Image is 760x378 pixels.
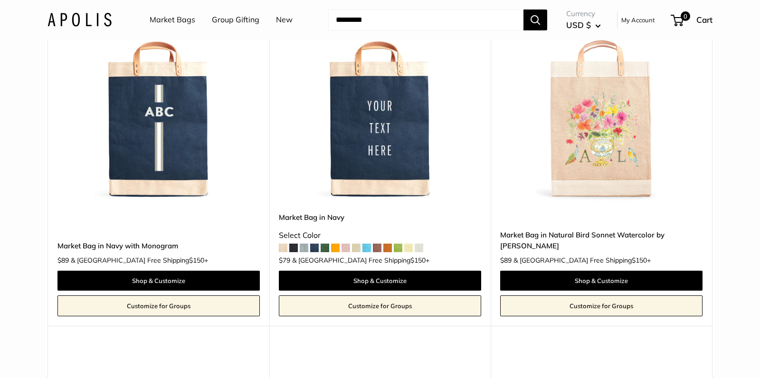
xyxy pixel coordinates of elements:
a: New [276,13,293,27]
a: Shop & Customize [500,271,703,291]
a: Market Bags [150,13,195,27]
span: Currency [566,7,601,20]
a: Customize for Groups [57,295,260,316]
div: Select Color [279,228,481,243]
a: Shop & Customize [57,271,260,291]
span: & [GEOGRAPHIC_DATA] Free Shipping + [292,257,429,264]
span: 0 [681,11,690,21]
a: 0 Cart [672,12,712,28]
iframe: Sign Up via Text for Offers [8,342,102,370]
span: $89 [57,256,69,265]
a: Shop & Customize [279,271,481,291]
img: Apolis [47,13,112,27]
span: $89 [500,256,512,265]
button: Search [523,9,547,30]
span: & [GEOGRAPHIC_DATA] Free Shipping + [513,257,651,264]
a: Group Gifting [212,13,259,27]
a: Customize for Groups [279,295,481,316]
span: $150 [632,256,647,265]
span: $150 [189,256,204,265]
span: & [GEOGRAPHIC_DATA] Free Shipping + [71,257,208,264]
a: Market Bag in Natural Bird Sonnet Watercolor by [PERSON_NAME] [500,229,703,252]
button: USD $ [566,18,601,33]
span: $79 [279,256,290,265]
span: USD $ [566,20,591,30]
span: $150 [410,256,426,265]
a: Market Bag in Navy with Monogram [57,240,260,251]
span: Cart [696,15,712,25]
a: Customize for Groups [500,295,703,316]
a: My Account [621,14,655,26]
a: Market Bag in Navy [279,212,481,223]
input: Search... [328,9,523,30]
